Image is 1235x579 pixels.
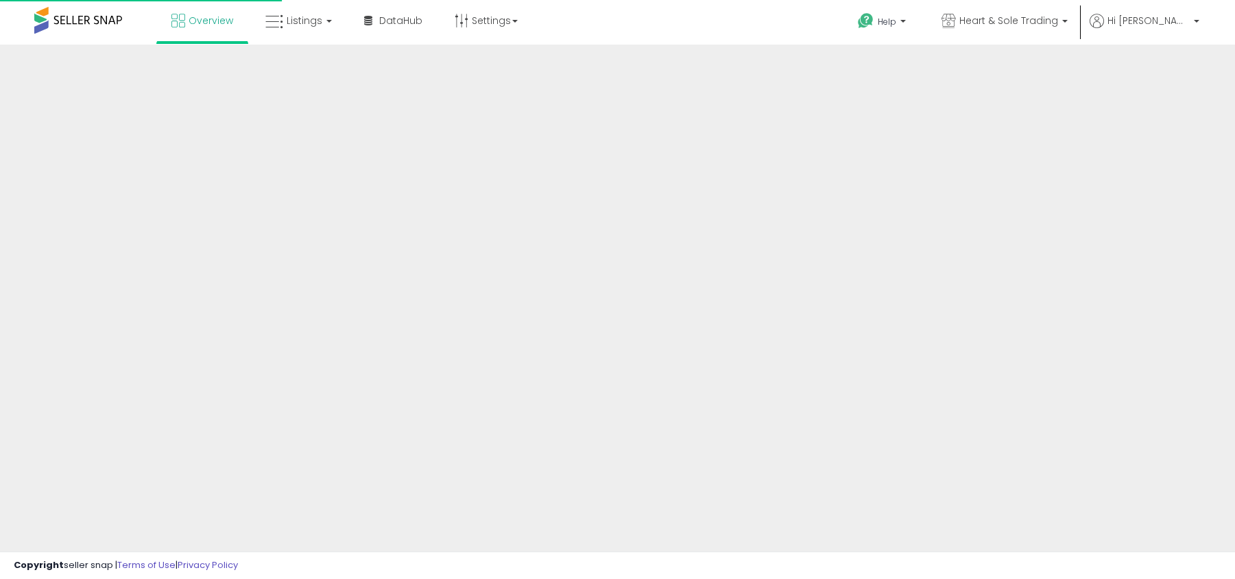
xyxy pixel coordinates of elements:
[857,12,874,29] i: Get Help
[14,558,64,571] strong: Copyright
[847,2,920,45] a: Help
[178,558,238,571] a: Privacy Policy
[878,16,896,27] span: Help
[14,559,238,572] div: seller snap | |
[189,14,233,27] span: Overview
[1107,14,1190,27] span: Hi [PERSON_NAME]
[1090,14,1199,45] a: Hi [PERSON_NAME]
[287,14,322,27] span: Listings
[117,558,176,571] a: Terms of Use
[379,14,422,27] span: DataHub
[959,14,1058,27] span: Heart & Sole Trading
